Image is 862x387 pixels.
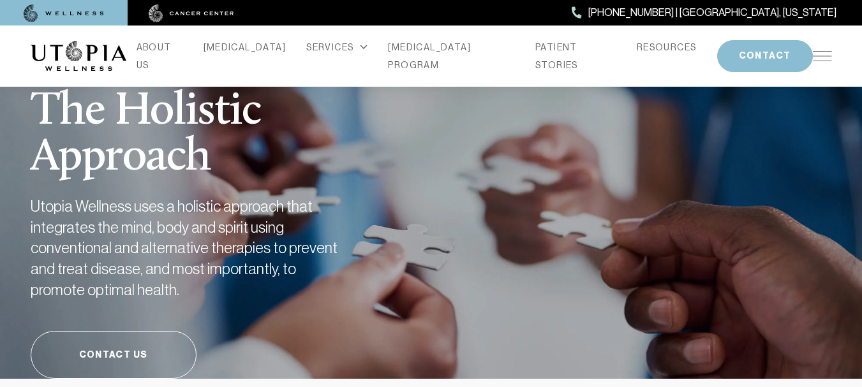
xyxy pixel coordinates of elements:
a: PATIENT STORIES [535,38,616,74]
a: [PHONE_NUMBER] | [GEOGRAPHIC_DATA], [US_STATE] [572,4,836,21]
a: [MEDICAL_DATA] [204,38,286,56]
button: CONTACT [717,40,813,72]
a: Contact Us [31,331,197,379]
span: [PHONE_NUMBER] | [GEOGRAPHIC_DATA], [US_STATE] [588,4,836,21]
div: SERVICES [306,38,368,56]
img: wellness [24,4,104,22]
h2: Utopia Wellness uses a holistic approach that integrates the mind, body and spirit using conventi... [31,196,350,300]
img: cancer center [149,4,234,22]
a: ABOUT US [137,38,183,74]
a: [MEDICAL_DATA] PROGRAM [388,38,515,74]
img: icon-hamburger [813,51,832,61]
a: RESOURCES [637,38,697,56]
img: logo [31,41,126,71]
h1: The Holistic Approach [31,57,407,181]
